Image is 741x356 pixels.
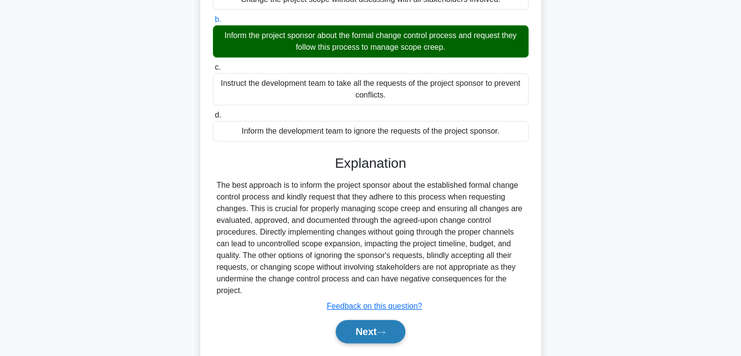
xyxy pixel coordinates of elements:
[215,15,221,23] span: b.
[215,111,221,119] span: d.
[217,179,525,297] div: The best approach is to inform the project sponsor about the established formal change control pr...
[213,121,529,141] div: Inform the development team to ignore the requests of the project sponsor.
[215,63,221,71] span: c.
[336,320,405,343] button: Next
[213,25,529,58] div: Inform the project sponsor about the formal change control process and request they follow this p...
[327,302,422,310] a: Feedback on this question?
[219,155,523,172] h3: Explanation
[213,73,529,105] div: Instruct the development team to take all the requests of the project sponsor to prevent conflicts.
